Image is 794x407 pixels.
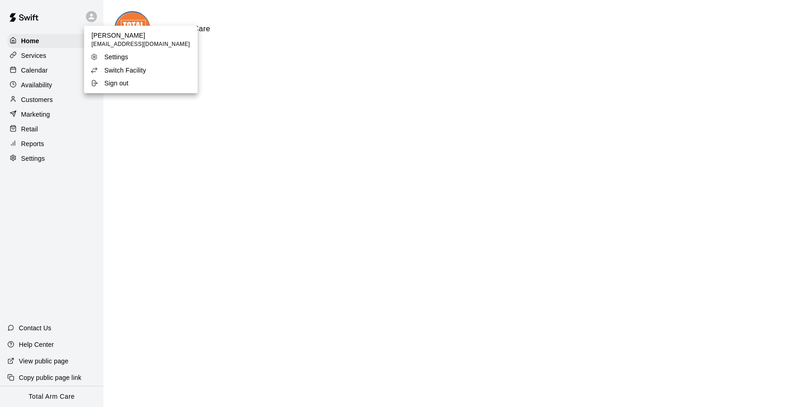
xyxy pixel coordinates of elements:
[84,51,198,63] a: Settings
[104,66,146,75] p: Switch Facility
[104,79,129,88] p: Sign out
[104,52,128,62] p: Settings
[91,31,190,40] p: [PERSON_NAME]
[91,40,190,49] span: [EMAIL_ADDRESS][DOMAIN_NAME]
[84,64,198,77] a: Switch Facility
